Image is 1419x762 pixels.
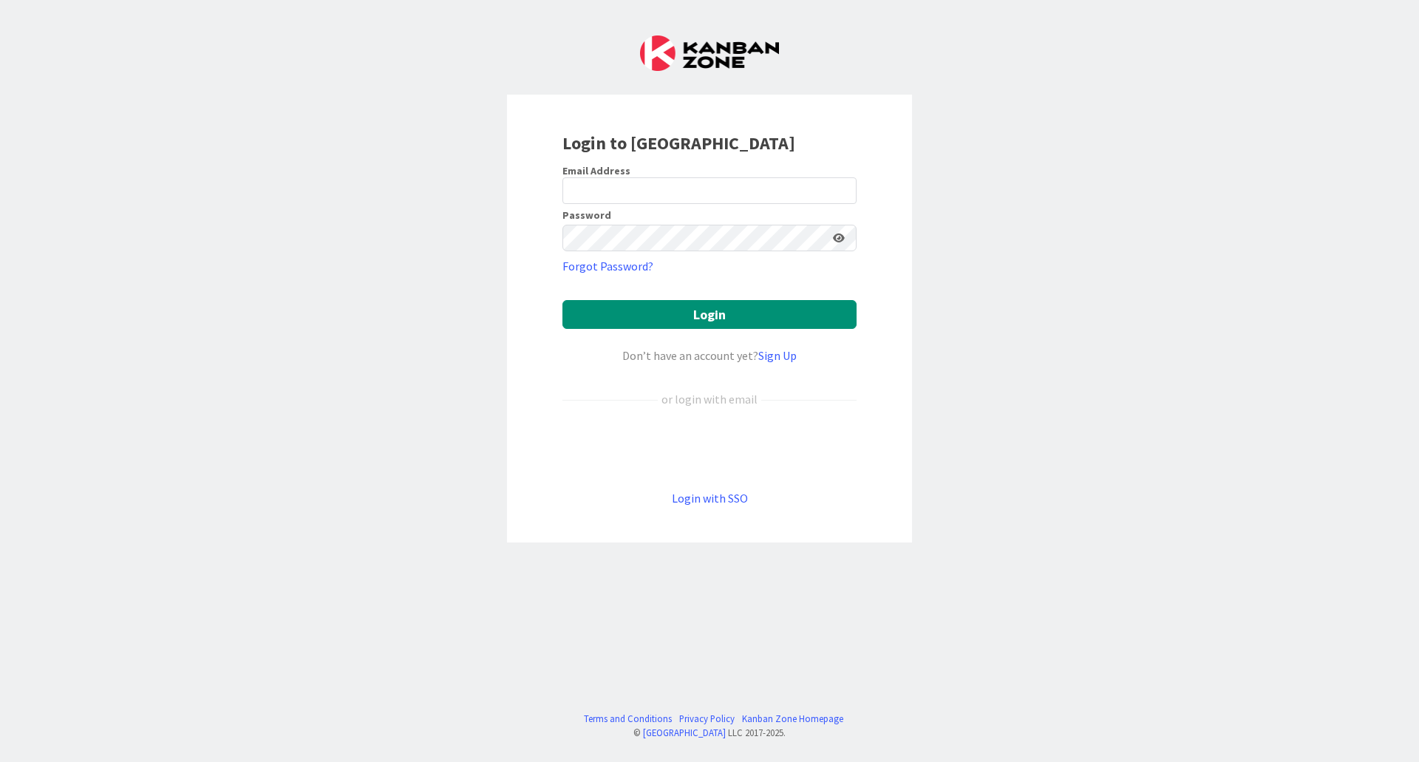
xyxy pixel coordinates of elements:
label: Email Address [562,164,630,177]
a: Kanban Zone Homepage [742,712,843,726]
div: © LLC 2017- 2025 . [576,726,843,740]
b: Login to [GEOGRAPHIC_DATA] [562,132,795,154]
iframe: Knop Inloggen met Google [555,432,864,465]
img: Kanban Zone [640,35,779,71]
div: or login with email [658,390,761,408]
a: Login with SSO [672,491,748,506]
a: Privacy Policy [679,712,735,726]
label: Password [562,210,611,220]
a: [GEOGRAPHIC_DATA] [643,727,726,738]
a: Terms and Conditions [584,712,672,726]
button: Login [562,300,857,329]
div: Don’t have an account yet? [562,347,857,364]
a: Sign Up [758,348,797,363]
a: Forgot Password? [562,257,653,275]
